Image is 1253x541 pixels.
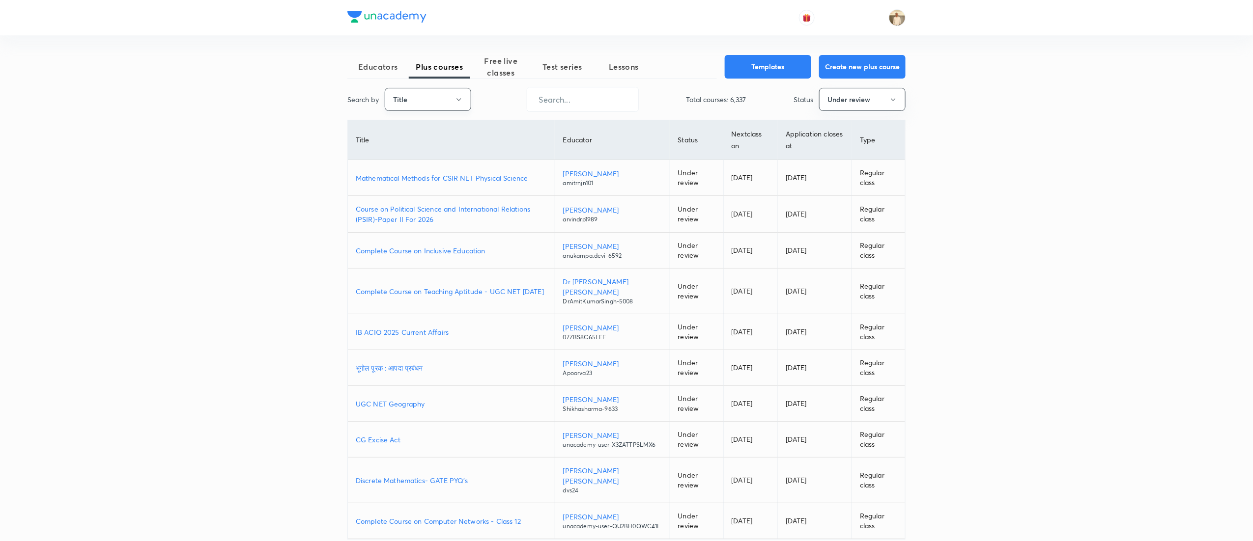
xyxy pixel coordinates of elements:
[778,503,852,539] td: [DATE]
[563,358,662,369] p: [PERSON_NAME]
[778,422,852,458] td: [DATE]
[852,233,905,269] td: Regular class
[563,369,662,378] p: Apoorva23
[563,205,662,215] p: [PERSON_NAME]
[563,168,662,179] p: [PERSON_NAME]
[852,386,905,422] td: Regular class
[670,196,723,233] td: Under review
[852,422,905,458] td: Regular class
[723,160,777,196] td: [DATE]
[563,241,662,260] a: [PERSON_NAME]anukampa.devi-6592
[563,522,662,531] p: unacademy-user-QU2BH0QWC41I
[670,160,723,196] td: Under review
[852,350,905,386] td: Regular class
[723,386,777,422] td: [DATE]
[563,276,662,297] p: Dr [PERSON_NAME] [PERSON_NAME]
[347,11,427,25] a: Company Logo
[563,168,662,188] a: [PERSON_NAME]amitrnjn101
[563,440,662,449] p: unacademy-user-X3ZATTPSLMX6
[852,269,905,314] td: Regular class
[670,503,723,539] td: Under review
[563,241,662,251] p: [PERSON_NAME]
[778,120,852,160] th: Application closes at
[563,465,662,486] p: [PERSON_NAME] [PERSON_NAME]
[347,94,379,105] p: Search by
[819,55,906,79] button: Create new plus course
[723,120,777,160] th: Next class on
[852,503,905,539] td: Regular class
[563,179,662,188] p: amitrnjn101
[356,327,547,337] a: IB ACIO 2025 Current Affairs
[778,160,852,196] td: [DATE]
[356,434,547,445] a: CG Excise Act
[409,61,470,73] span: Plus courses
[794,94,813,105] p: Status
[819,88,906,111] button: Under review
[563,276,662,306] a: Dr [PERSON_NAME] [PERSON_NAME]DrAmitKumarSingh-5008
[563,251,662,260] p: anukampa.devi-6592
[356,475,547,486] a: Discrete Mathematics- GATE PYQ's
[723,458,777,503] td: [DATE]
[563,430,662,440] p: [PERSON_NAME]
[670,269,723,314] td: Under review
[670,422,723,458] td: Under review
[563,405,662,413] p: Shikhasharma-9633
[778,233,852,269] td: [DATE]
[670,314,723,350] td: Under review
[563,323,662,333] p: [PERSON_NAME]
[889,9,906,26] img: Chandrakant Deshmukh
[348,120,555,160] th: Title
[563,205,662,224] a: [PERSON_NAME]arvindrp1989
[778,386,852,422] td: [DATE]
[723,314,777,350] td: [DATE]
[686,94,746,105] p: Total courses: 6,337
[356,245,547,256] a: Complete Course on Inclusive Education
[723,196,777,233] td: [DATE]
[670,120,723,160] th: Status
[802,13,811,22] img: avatar
[356,363,547,373] a: भूगोल पूरक : आपदा प्रबंधन
[799,10,815,26] button: avatar
[385,88,471,111] button: Title
[555,120,670,160] th: Educator
[532,61,593,73] span: Test series
[563,215,662,224] p: arvindrp1989
[670,458,723,503] td: Under review
[723,350,777,386] td: [DATE]
[347,61,409,73] span: Educators
[356,399,547,409] a: UGC NET Geography
[725,55,811,79] button: Templates
[670,386,723,422] td: Under review
[563,394,662,413] a: [PERSON_NAME]Shikhasharma-9633
[356,204,547,224] p: Course on Political Science and International Relations (PSIR)-Paper II For 2026
[356,516,547,526] a: Complete Course on Computer Networks - Class 12
[563,333,662,342] p: 07ZBS8C65LEF
[778,350,852,386] td: [DATE]
[563,430,662,449] a: [PERSON_NAME]unacademy-user-X3ZATTPSLMX6
[723,503,777,539] td: [DATE]
[778,196,852,233] td: [DATE]
[778,458,852,503] td: [DATE]
[356,286,547,297] p: Complete Course on Teaching Aptitude - UGC NET [DATE]
[470,55,532,79] span: Free live classes
[356,173,547,183] a: Mathematical Methods for CSIR NET Physical Science
[778,269,852,314] td: [DATE]
[563,465,662,495] a: [PERSON_NAME] [PERSON_NAME]dvs24
[723,233,777,269] td: [DATE]
[852,120,905,160] th: Type
[723,269,777,314] td: [DATE]
[563,394,662,405] p: [PERSON_NAME]
[670,350,723,386] td: Under review
[563,297,662,306] p: DrAmitKumarSingh-5008
[563,323,662,342] a: [PERSON_NAME]07ZBS8C65LEF
[563,486,662,495] p: dvs24
[852,160,905,196] td: Regular class
[527,87,638,112] input: Search...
